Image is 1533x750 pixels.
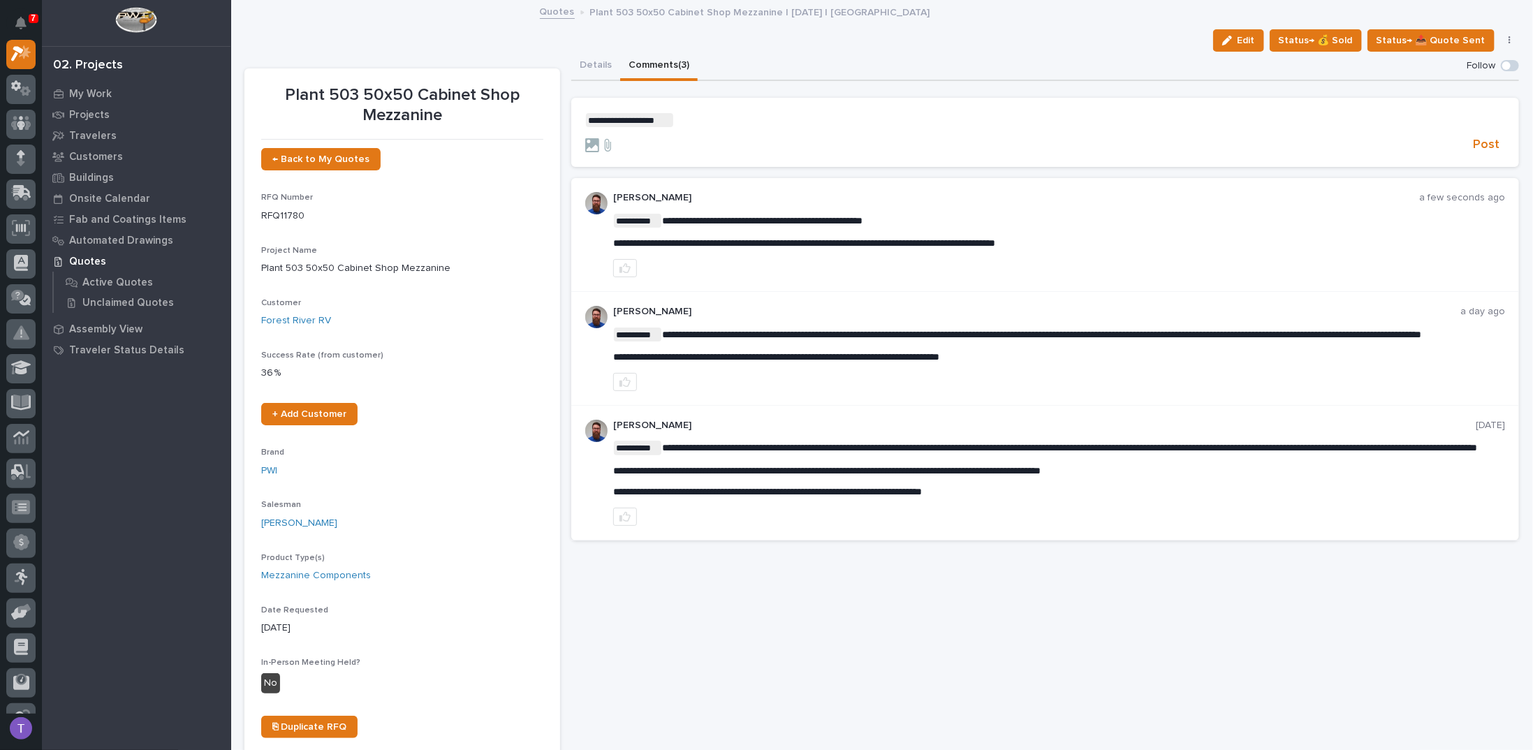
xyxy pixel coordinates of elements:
p: a day ago [1460,306,1505,318]
span: Status→ 💰 Sold [1279,32,1353,49]
a: Mezzanine Components [261,568,371,583]
p: Quotes [69,256,106,268]
button: like this post [613,508,637,526]
a: Quotes [540,3,575,19]
a: PWI [261,464,277,478]
p: Follow [1467,60,1495,72]
button: like this post [613,373,637,391]
p: 36 % [261,366,543,381]
a: Fab and Coatings Items [42,209,230,230]
p: Traveler Status Details [69,344,184,357]
span: + Add Customer [272,409,346,419]
img: 6hTokn1ETDGPf9BPokIQ [585,306,608,328]
div: Notifications7 [17,17,36,39]
span: ← Back to My Quotes [272,154,369,164]
button: Comments (3) [620,52,698,81]
a: Travelers [42,125,230,146]
span: Project Name [261,247,317,255]
a: + Add Customer [261,403,358,425]
a: Quotes [42,251,230,272]
a: ⎘ Duplicate RFQ [261,716,358,738]
span: Salesman [261,501,301,509]
a: ← Back to My Quotes [261,148,381,170]
p: [DATE] [261,621,543,635]
img: Workspace Logo [115,7,156,33]
p: [PERSON_NAME] [613,420,1476,432]
p: Buildings [69,172,114,184]
p: Travelers [69,130,117,142]
button: users-avatar [6,714,36,743]
p: Fab and Coatings Items [69,214,186,226]
span: Customer [261,299,301,307]
p: RFQ11780 [261,209,543,223]
p: Onsite Calendar [69,193,150,205]
p: Plant 503 50x50 Cabinet Shop Mezzanine [261,85,543,126]
span: Success Rate (from customer) [261,351,383,360]
p: Customers [69,151,123,163]
p: a few seconds ago [1419,192,1505,204]
p: Plant 503 50x50 Cabinet Shop Mezzanine [261,261,543,276]
div: 02. Projects [53,58,123,73]
a: Automated Drawings [42,230,230,251]
p: Plant 503 50x50 Cabinet Shop Mezzanine | [DATE] | [GEOGRAPHIC_DATA] [590,3,930,19]
span: Product Type(s) [261,554,325,562]
button: Notifications [6,8,36,38]
img: 6hTokn1ETDGPf9BPokIQ [585,420,608,442]
span: Date Requested [261,606,328,615]
span: ⎘ Duplicate RFQ [272,722,346,732]
a: Projects [42,104,230,125]
a: Traveler Status Details [42,339,230,360]
button: Status→ 📤 Quote Sent [1367,29,1495,52]
p: Automated Drawings [69,235,173,247]
p: Projects [69,109,110,122]
a: Forest River RV [261,314,331,328]
span: Edit [1238,34,1255,47]
a: Onsite Calendar [42,188,230,209]
a: My Work [42,83,230,104]
button: Edit [1213,29,1264,52]
p: Assembly View [69,323,142,336]
button: Post [1467,137,1505,153]
p: [PERSON_NAME] [613,192,1419,204]
button: like this post [613,259,637,277]
a: Buildings [42,167,230,188]
a: Unclaimed Quotes [54,293,230,312]
p: 7 [31,13,36,23]
a: Active Quotes [54,272,230,292]
div: No [261,673,280,693]
p: Unclaimed Quotes [82,297,174,309]
button: Details [571,52,620,81]
button: Status→ 💰 Sold [1270,29,1362,52]
span: Post [1473,137,1499,153]
a: [PERSON_NAME] [261,516,337,531]
span: Brand [261,448,284,457]
img: 6hTokn1ETDGPf9BPokIQ [585,192,608,214]
p: [PERSON_NAME] [613,306,1460,318]
p: My Work [69,88,112,101]
p: Active Quotes [82,277,153,289]
span: In-Person Meeting Held? [261,659,360,667]
span: Status→ 📤 Quote Sent [1377,32,1486,49]
p: [DATE] [1476,420,1505,432]
span: RFQ Number [261,193,313,202]
a: Assembly View [42,318,230,339]
a: Customers [42,146,230,167]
